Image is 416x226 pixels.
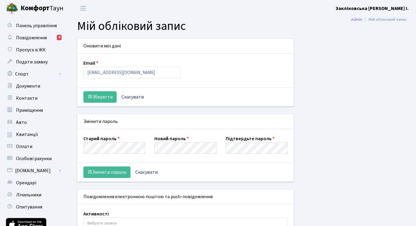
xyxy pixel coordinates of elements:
[351,16,362,23] a: Admin
[3,128,63,140] a: Квитанції
[3,165,63,177] a: [DOMAIN_NAME]
[16,143,32,150] span: Оплати
[83,210,109,218] label: Активності
[3,116,63,128] a: Авто
[16,95,37,102] span: Контакти
[362,16,407,23] li: Мій обліковий запис
[83,135,120,142] label: Старий пароль
[118,91,148,103] a: Скасувати
[3,68,63,80] a: Спорт
[16,59,48,65] span: Подати заявку
[77,39,294,53] div: Оновити мої дані
[3,80,63,92] a: Документи
[226,135,275,142] label: Підтвердьте пароль
[16,47,46,53] span: Пропуск в ЖК
[336,5,409,12] a: Закліковська [PERSON_NAME] І.
[3,92,63,104] a: Контакти
[77,189,294,204] div: Повідомлення електронною поштою та push-повідомлення
[77,114,294,129] div: Змінити пароль
[21,3,63,14] span: Таун
[16,34,47,41] span: Повідомлення
[21,3,50,13] b: Комфорт
[3,44,63,56] a: Пропуск в ЖК
[16,119,27,126] span: Авто
[16,204,42,210] span: Опитування
[57,35,62,40] div: 4
[3,177,63,189] a: Орендарі
[16,131,38,138] span: Квитанції
[3,153,63,165] a: Особові рахунки
[3,140,63,153] a: Оплати
[154,135,189,142] label: Новий пароль
[3,56,63,68] a: Подати заявку
[342,13,416,26] nav: breadcrumb
[76,3,91,13] button: Переключити навігацію
[6,2,18,15] img: logo.png
[3,189,63,201] a: Лічильники
[83,166,131,178] button: Змінити пароль
[3,32,63,44] a: Повідомлення4
[16,22,57,29] span: Панель управління
[3,201,63,213] a: Опитування
[3,104,63,116] a: Приміщення
[131,166,162,178] a: Скасувати
[83,60,98,67] label: Email
[16,179,36,186] span: Орендарі
[16,192,41,198] span: Лічильники
[16,83,40,89] span: Документи
[3,20,63,32] a: Панель управління
[83,91,117,103] button: Зберегти
[16,155,52,162] span: Особові рахунки
[16,107,43,114] span: Приміщення
[77,19,407,34] h1: Мій обліковий запис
